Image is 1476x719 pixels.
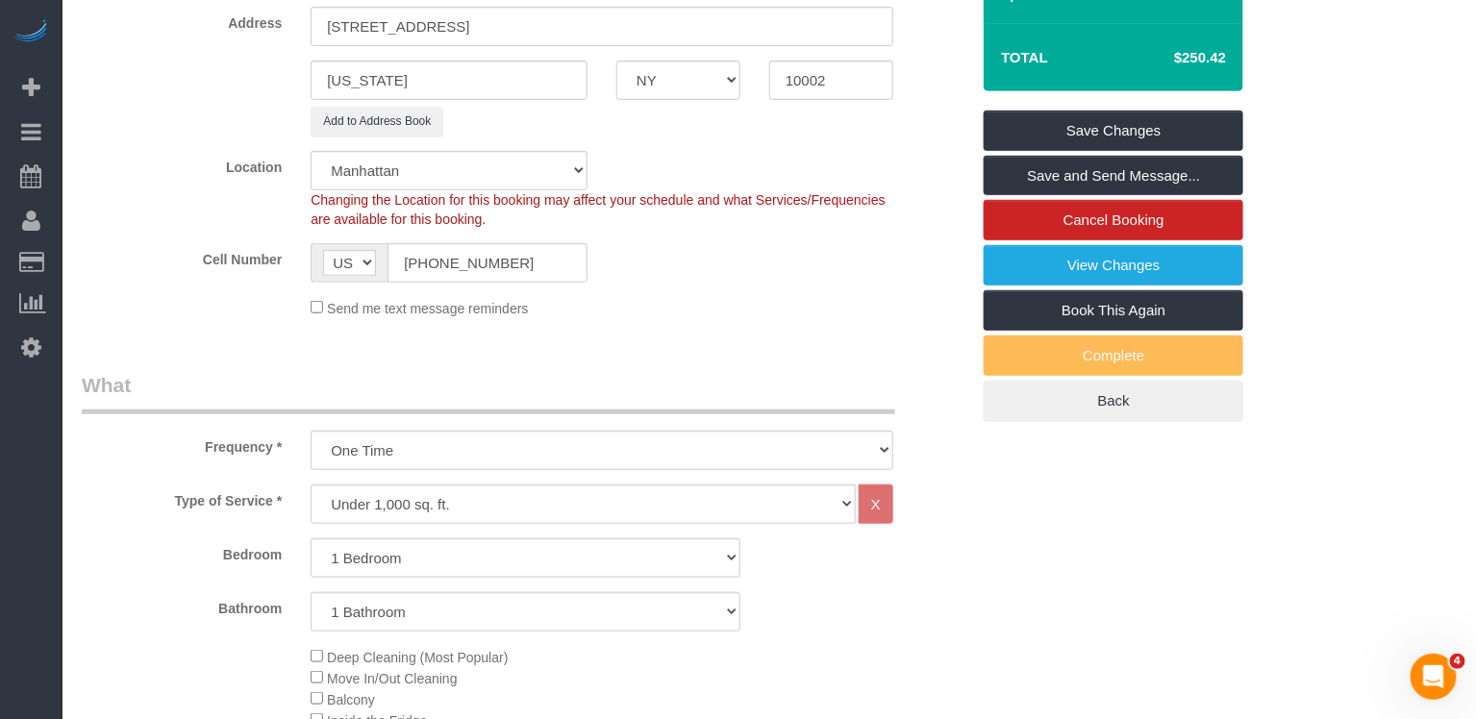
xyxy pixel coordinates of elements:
a: Back [984,381,1243,421]
span: Deep Cleaning (Most Popular) [327,650,508,665]
input: Zip Code [769,61,893,100]
input: City [311,61,588,100]
label: Type of Service * [67,484,296,510]
a: Save and Send Message... [984,156,1243,196]
span: Send me text message reminders [327,301,528,316]
span: 4 [1450,654,1465,669]
a: Save Changes [984,111,1243,151]
button: Add to Address Book [311,107,443,136]
a: Book This Again [984,290,1243,331]
strong: Total [1001,49,1048,65]
img: Automaid Logo [12,19,50,46]
input: Cell Number [388,243,588,283]
span: Balcony [327,692,375,707]
label: Bedroom [67,538,296,564]
label: Location [67,151,296,177]
span: Changing the Location for this booking may affect your schedule and what Services/Frequencies are... [311,192,885,227]
h4: $250.42 [1116,50,1226,66]
a: View Changes [984,245,1243,285]
label: Address [67,7,296,33]
label: Cell Number [67,243,296,269]
legend: What [82,371,895,414]
label: Frequency * [67,431,296,457]
iframe: Intercom live chat [1411,654,1457,700]
span: Move In/Out Cleaning [327,671,457,686]
a: Cancel Booking [984,200,1243,240]
label: Bathroom [67,592,296,618]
